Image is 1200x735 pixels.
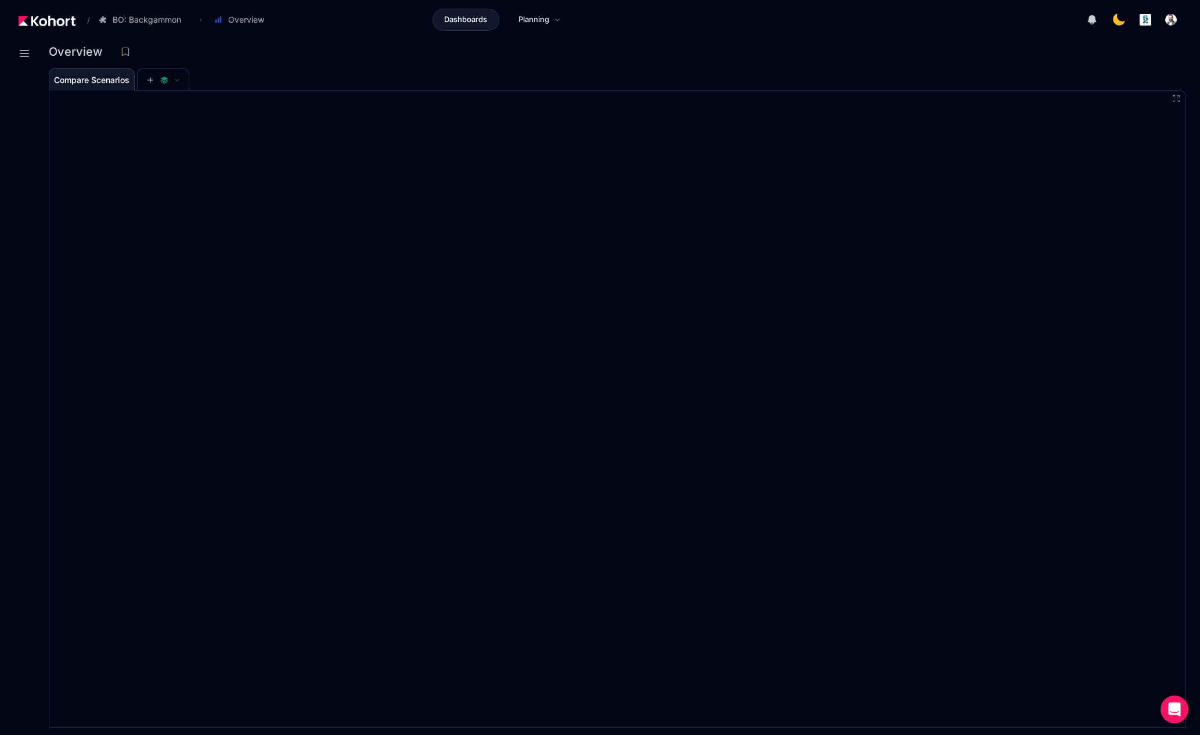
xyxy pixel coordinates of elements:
[1172,94,1181,103] button: Fullscreen
[49,46,110,57] h3: Overview
[506,9,573,31] a: Planning
[78,14,90,26] span: /
[19,16,75,26] img: Kohort logo
[197,15,204,24] span: ›
[54,76,129,84] span: Compare Scenarios
[433,9,499,31] a: Dashboards
[444,14,487,26] span: Dashboards
[1161,696,1188,723] div: Open Intercom Messenger
[1140,14,1151,26] img: logo_logo_images_1_20240607072359498299_20240828135028712857.jpeg
[228,14,264,26] span: Overview
[518,14,549,26] span: Planning
[113,14,181,26] span: BO: Backgammon
[208,10,276,30] button: Overview
[92,10,193,30] button: BO: Backgammon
